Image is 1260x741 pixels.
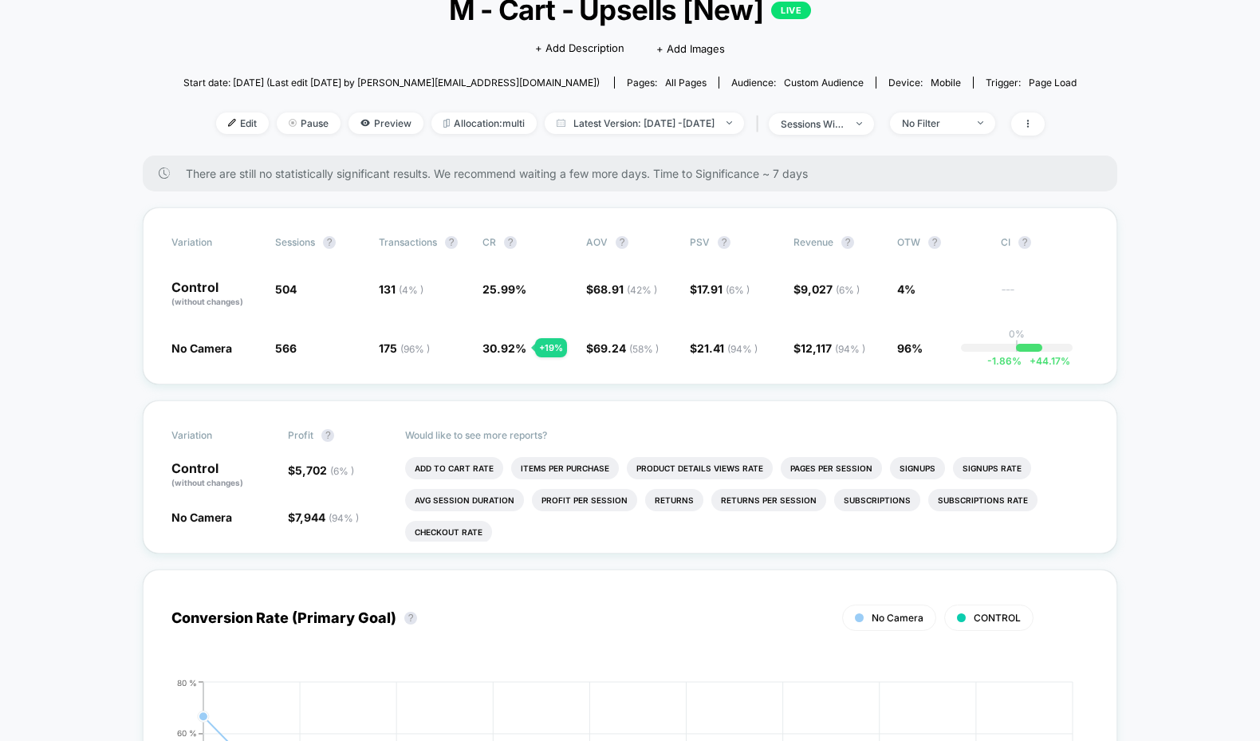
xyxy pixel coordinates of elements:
span: + Add Images [656,42,725,55]
li: Product Details Views Rate [627,457,773,479]
button: ? [1018,236,1031,249]
span: OTW [897,236,985,249]
li: Profit Per Session [532,489,637,511]
span: There are still no statistically significant results. We recommend waiting a few more days . Time... [186,167,1085,180]
button: ? [323,236,336,249]
p: Would like to see more reports? [405,429,1089,441]
span: 17.91 [697,282,750,296]
span: 7,944 [295,510,359,524]
button: ? [616,236,628,249]
p: 0% [1009,328,1025,340]
span: 5,702 [295,463,354,477]
span: all pages [665,77,707,89]
img: edit [228,119,236,127]
span: Custom Audience [784,77,864,89]
span: Start date: [DATE] (Last edit [DATE] by [PERSON_NAME][EMAIL_ADDRESS][DOMAIN_NAME]) [183,77,600,89]
span: Device: [876,77,973,89]
tspan: 80 % [177,677,197,687]
span: + Add Description [535,41,624,57]
span: ( 6 % ) [330,465,354,477]
span: 12,117 [801,341,865,355]
span: + [1030,355,1036,367]
span: No Camera [171,341,232,355]
span: 4% [897,282,915,296]
span: 504 [275,282,297,296]
img: end [726,121,732,124]
span: Revenue [793,236,833,248]
span: 566 [275,341,297,355]
span: CONTROL [974,612,1021,624]
span: Sessions [275,236,315,248]
div: Trigger: [986,77,1077,89]
li: Checkout Rate [405,521,492,543]
span: Profit [288,429,313,441]
span: $ [690,341,758,355]
span: 30.92 % [482,341,526,355]
li: Pages Per Session [781,457,882,479]
li: Subscriptions Rate [928,489,1038,511]
span: 131 [379,282,423,296]
div: No Filter [902,117,966,129]
span: $ [288,463,354,477]
li: Add To Cart Rate [405,457,503,479]
img: end [289,119,297,127]
span: $ [793,341,865,355]
span: ( 6 % ) [836,284,860,296]
span: ( 94 % ) [329,512,359,524]
span: $ [690,282,750,296]
button: ? [404,612,417,625]
span: --- [1001,285,1089,308]
span: Edit [216,112,269,134]
span: -1.86 % [987,355,1022,367]
li: Returns [645,489,703,511]
span: Preview [348,112,423,134]
span: No Camera [171,510,232,524]
span: No Camera [872,612,923,624]
li: Items Per Purchase [511,457,619,479]
span: Transactions [379,236,437,248]
p: Control [171,281,259,308]
span: $ [586,341,659,355]
img: end [856,122,862,125]
span: ( 94 % ) [727,343,758,355]
tspan: 60 % [177,728,197,738]
span: Latest Version: [DATE] - [DATE] [545,112,744,134]
span: ( 4 % ) [399,284,423,296]
span: 25.99 % [482,282,526,296]
span: 9,027 [801,282,860,296]
span: Variation [171,236,259,249]
p: LIVE [771,2,811,19]
li: Avg Session Duration [405,489,524,511]
span: 21.41 [697,341,758,355]
span: AOV [586,236,608,248]
span: Page Load [1029,77,1077,89]
span: $ [288,510,359,524]
span: 96% [897,341,923,355]
span: $ [793,282,860,296]
span: 44.17 % [1022,355,1070,367]
span: Allocation: multi [431,112,537,134]
div: sessions with impression [781,118,845,130]
span: | [752,112,769,136]
button: ? [841,236,854,249]
span: CI [1001,236,1089,249]
p: Control [171,462,272,489]
span: mobile [931,77,961,89]
img: end [978,121,983,124]
span: ( 94 % ) [835,343,865,355]
span: 69.24 [593,341,659,355]
button: ? [928,236,941,249]
span: ( 58 % ) [629,343,659,355]
span: ( 6 % ) [726,284,750,296]
span: (without changes) [171,297,243,306]
div: Audience: [731,77,864,89]
span: Pause [277,112,341,134]
span: ( 42 % ) [627,284,657,296]
img: rebalance [443,119,450,128]
li: Subscriptions [834,489,920,511]
div: Pages: [627,77,707,89]
div: + 19 % [535,338,567,357]
p: | [1015,340,1018,352]
img: calendar [557,119,565,127]
span: 175 [379,341,430,355]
